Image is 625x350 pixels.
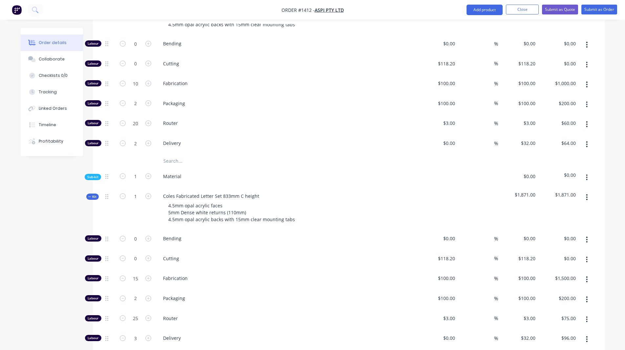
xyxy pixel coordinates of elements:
[506,5,539,14] button: Close
[494,40,498,48] span: %
[494,295,498,302] span: %
[163,335,415,341] span: Delivery
[163,275,415,282] span: Fabrication
[21,117,83,133] button: Timeline
[163,100,415,107] span: Packaging
[39,122,56,128] div: Timeline
[158,191,264,201] div: Coles Fabricated Letter Set 833mm C height
[21,84,83,100] button: Tracking
[85,40,101,47] div: Labour
[85,295,101,301] div: Labour
[85,60,101,67] div: Labour
[315,7,344,13] a: ASPI Pty Ltd
[501,173,536,180] span: $0.00
[494,275,498,282] span: %
[85,100,101,106] div: Labour
[541,172,576,178] span: $0.00
[467,5,503,15] button: Add product
[88,194,97,199] span: Kit
[85,174,101,180] div: Sub-kit
[494,235,498,243] span: %
[85,235,101,242] div: Labour
[541,191,576,198] span: $1,871.00
[163,154,294,168] input: Search...
[163,60,415,67] span: Cutting
[39,40,67,46] div: Order details
[494,255,498,262] span: %
[39,138,63,144] div: Profitability
[85,80,101,86] div: Labour
[494,140,498,147] span: %
[163,235,415,242] span: Bending
[85,255,101,262] div: Labour
[39,89,57,95] div: Tracking
[163,40,415,47] span: Bending
[163,80,415,87] span: Fabrication
[85,315,101,321] div: Labour
[501,191,536,198] span: $1,871.00
[39,105,67,111] div: Linked Orders
[85,120,101,126] div: Labour
[494,80,498,87] span: %
[163,140,415,147] span: Delivery
[494,120,498,127] span: %
[21,35,83,51] button: Order details
[87,175,98,179] span: Sub-kit
[21,133,83,150] button: Profitability
[39,56,65,62] div: Collaborate
[163,315,415,322] span: Router
[163,120,415,127] span: Router
[494,100,498,107] span: %
[39,73,68,79] div: Checklists 0/0
[163,201,300,224] div: 4.5mm opal acrylic faces 5mm Dense white returns (110mm) 4.5mm opal acrylic backs with 15mm clear...
[86,194,99,200] div: Kit
[85,335,101,341] div: Labour
[85,275,101,281] div: Labour
[163,255,415,262] span: Cutting
[21,100,83,117] button: Linked Orders
[85,140,101,146] div: Labour
[494,315,498,322] span: %
[12,5,22,15] img: Factory
[21,67,83,84] button: Checklists 0/0
[494,335,498,342] span: %
[542,5,578,14] button: Submit as Quote
[281,7,315,13] span: Order #1412 -
[581,5,617,14] button: Submit as Order
[494,60,498,67] span: %
[21,51,83,67] button: Collaborate
[163,295,415,302] span: Packaging
[158,172,187,181] div: Material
